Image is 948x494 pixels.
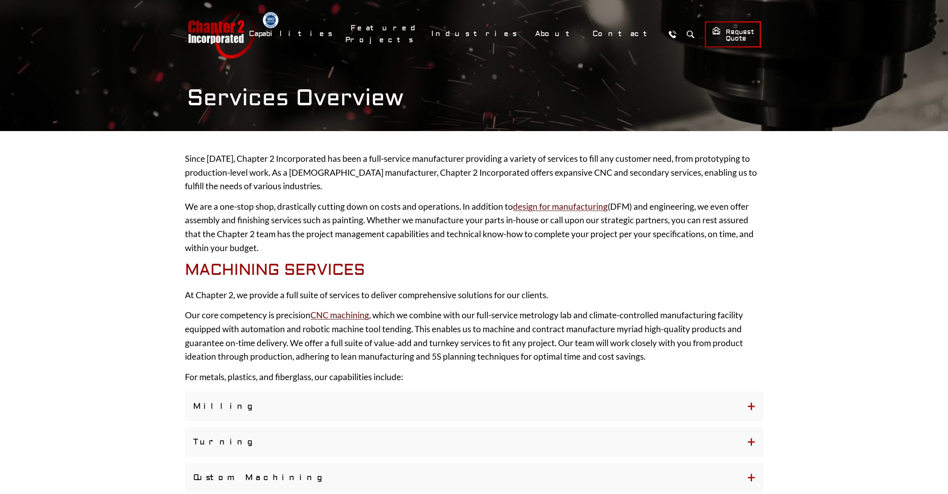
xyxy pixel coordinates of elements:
[187,10,257,59] a: Chapter 2 Incorporated
[185,261,763,280] h2: Machining Services
[185,392,763,421] button: Milling
[665,27,680,42] a: Call Us
[185,308,763,363] p: Our core competency is precision , which we combine with our full-service metrology lab and clima...
[426,25,526,43] a: Industries
[185,199,763,254] p: We are a one-stop shop, drastically cutting down on costs and operations. In addition to (DFM) an...
[310,310,369,320] a: CNC machining
[185,152,763,193] p: Since [DATE], Chapter 2 Incorporated has been a full-service manufacturer providing​ a variety of...
[683,27,698,42] button: Search
[513,201,608,211] a: design for manufacturing
[187,84,761,112] h1: Services Overview
[185,427,763,457] button: Turning
[712,26,754,43] span: Request Quote
[185,288,763,302] p: At Chapter 2, we provide a full suite of services to deliver comprehensive solutions for our clie...
[587,25,661,43] a: Contact
[530,25,583,43] a: About
[705,21,761,48] a: Request Quote
[185,370,763,384] p: For metals, plastics, and fiberglass, our capabilities include:
[244,25,341,43] a: Capabilities
[185,463,763,492] button: Custom Machining
[345,19,422,49] a: Featured Projects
